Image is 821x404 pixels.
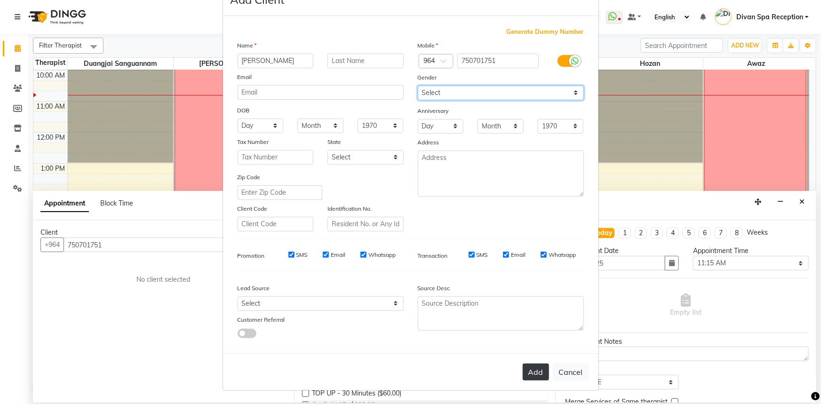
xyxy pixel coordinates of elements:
[238,205,268,213] label: Client Code
[418,73,437,82] label: Gender
[327,205,372,213] label: Identification No.
[238,252,265,260] label: Promotion
[238,54,314,68] input: First Name
[507,27,584,37] span: Generate Dummy Number
[238,106,250,115] label: DOB
[477,251,488,259] label: SMS
[238,150,314,165] input: Tax Number
[327,138,341,146] label: State
[238,284,270,293] label: Lead Source
[238,185,322,200] input: Enter Zip Code
[238,138,269,146] label: Tax Number
[368,251,396,259] label: Whatsapp
[549,251,576,259] label: Whatsapp
[238,316,285,324] label: Customer Referral
[418,138,439,147] label: Address
[553,363,589,381] button: Cancel
[418,252,448,260] label: Transaction
[238,73,252,81] label: Email
[418,284,450,293] label: Source Desc
[296,251,308,259] label: SMS
[457,54,539,68] input: Mobile
[327,217,404,231] input: Resident No. or Any Id
[523,364,549,380] button: Add
[238,85,404,100] input: Email
[511,251,526,259] label: Email
[418,41,438,50] label: Mobile
[331,251,345,259] label: Email
[238,41,257,50] label: Name
[327,54,404,68] input: Last Name
[238,173,261,182] label: Zip Code
[418,107,449,115] label: Anniversary
[238,217,314,231] input: Client Code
